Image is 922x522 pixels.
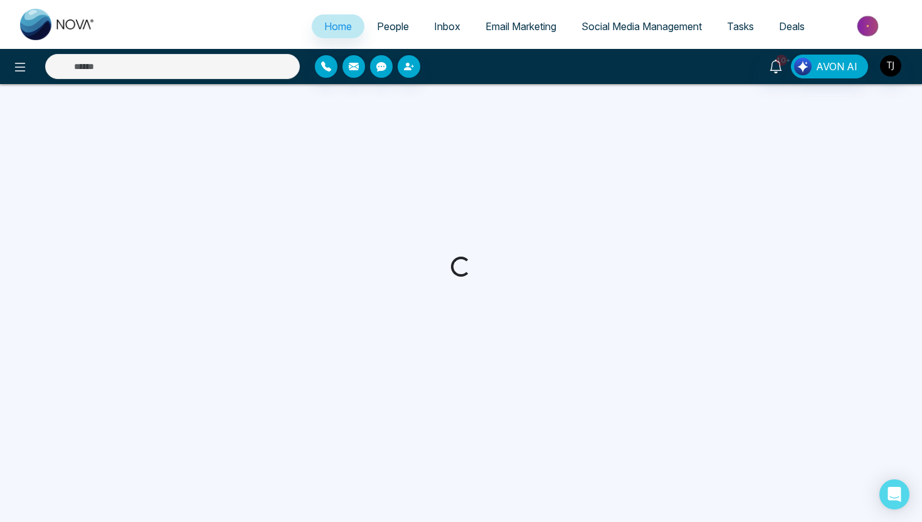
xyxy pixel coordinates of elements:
a: Email Marketing [473,14,569,38]
a: Social Media Management [569,14,714,38]
img: User Avatar [880,55,901,77]
a: People [364,14,421,38]
img: Lead Flow [794,58,812,75]
span: Tasks [727,20,754,33]
span: Inbox [434,20,460,33]
span: People [377,20,409,33]
span: Deals [779,20,805,33]
a: 10+ [761,55,791,77]
a: Home [312,14,364,38]
span: Home [324,20,352,33]
span: AVON AI [816,59,857,74]
a: Tasks [714,14,766,38]
a: Deals [766,14,817,38]
a: Inbox [421,14,473,38]
img: Nova CRM Logo [20,9,95,40]
div: Open Intercom Messenger [879,479,909,509]
img: Market-place.gif [824,12,914,40]
button: AVON AI [791,55,868,78]
span: Email Marketing [485,20,556,33]
span: Social Media Management [581,20,702,33]
span: 10+ [776,55,787,66]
